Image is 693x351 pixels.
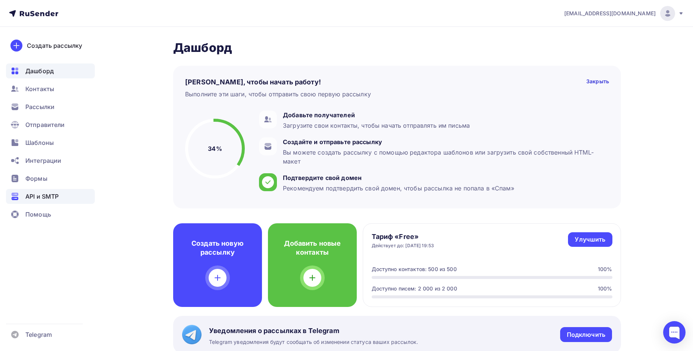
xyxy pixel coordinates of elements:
[598,265,612,273] div: 100%
[25,84,54,93] span: Контакты
[6,171,95,186] a: Формы
[6,135,95,150] a: Шаблоны
[6,117,95,132] a: Отправители
[25,174,47,183] span: Формы
[372,265,457,273] div: Доступно контактов: 500 из 500
[27,41,82,50] div: Создать рассылку
[25,138,54,147] span: Шаблоны
[372,285,457,292] div: Доступно писем: 2 000 из 2 000
[25,120,65,129] span: Отправители
[209,326,418,335] span: Уведомления о рассылках в Telegram
[25,330,52,339] span: Telegram
[372,243,434,249] div: Действует до: [DATE] 19:53
[564,6,684,21] a: [EMAIL_ADDRESS][DOMAIN_NAME]
[208,144,222,153] h5: 34%
[283,137,605,146] div: Создайте и отправьте рассылку
[6,81,95,96] a: Контакты
[586,78,609,87] div: Закрыть
[283,173,514,182] div: Подтвердите свой домен
[598,285,612,292] div: 100%
[283,184,514,193] div: Рекомендуем подтвердить свой домен, чтобы рассылка не попала в «Спам»
[283,111,470,119] div: Добавьте получателей
[564,10,656,17] span: [EMAIL_ADDRESS][DOMAIN_NAME]
[25,192,59,201] span: API и SMTP
[25,156,61,165] span: Интеграции
[173,40,621,55] h2: Дашборд
[25,102,54,111] span: Рассылки
[25,210,51,219] span: Помощь
[209,338,418,346] span: Telegram уведомления будут сообщать об изменении статуса ваших рассылок.
[567,330,605,339] div: Подключить
[283,121,470,130] div: Загрузите свои контакты, чтобы начать отправлять им письма
[283,148,605,166] div: Вы можете создать рассылку с помощью редактора шаблонов или загрузить свой собственный HTML-макет
[372,232,434,241] h4: Тариф «Free»
[185,239,250,257] h4: Создать новую рассылку
[185,90,371,99] div: Выполните эти шаги, чтобы отправить свою первую рассылку
[6,99,95,114] a: Рассылки
[575,235,605,244] div: Улучшить
[280,239,345,257] h4: Добавить новые контакты
[185,78,321,87] h4: [PERSON_NAME], чтобы начать работу!
[25,66,54,75] span: Дашборд
[6,63,95,78] a: Дашборд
